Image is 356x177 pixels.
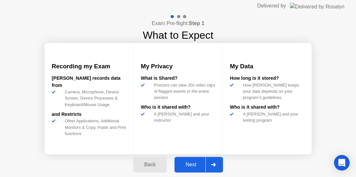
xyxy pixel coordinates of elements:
[141,104,215,111] div: Who is it shared with?
[240,111,304,123] div: A [PERSON_NAME] and your testing program
[52,62,126,71] h3: Recording my Exam
[52,75,126,89] div: [PERSON_NAME] records data from
[230,62,304,71] h3: My Data
[52,111,126,118] div: and Restricts
[62,118,126,137] div: Other Applications, Additional Monitors & Copy, Paste and Print functions
[141,75,215,82] div: What is Shared?
[143,27,213,43] h1: What to Expect
[174,157,223,172] button: Next
[189,20,204,26] b: Step 1
[230,104,304,111] div: Who is it shared with?
[141,62,215,71] h3: My Privacy
[62,89,126,108] div: Camera, Microphone, Device Screen, Device Processes & Keyboard/Mouse Usage
[133,157,167,172] button: Back
[334,155,349,170] div: Open Intercom Messenger
[151,111,215,123] div: A [PERSON_NAME] and your instructor
[152,20,204,27] h4: Exam Pre-flight:
[151,82,215,101] div: Proctors can view 20s video clips of flagged events or the entire session
[135,162,165,168] div: Back
[176,162,205,168] div: Next
[230,75,304,82] div: How long is it stored?
[240,82,304,101] div: How [PERSON_NAME] keeps your data depends on your program’s guidelines.
[290,3,344,9] img: Delivered by Rosalyn
[257,2,286,10] div: Delivered by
